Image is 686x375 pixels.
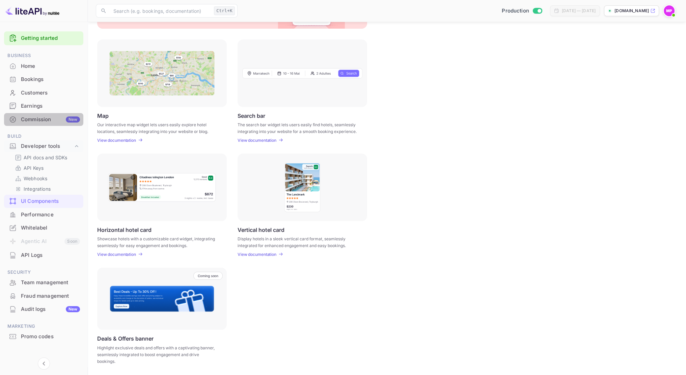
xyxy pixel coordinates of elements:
[4,323,83,330] span: Marketing
[238,112,265,119] p: Search bar
[21,333,80,341] div: Promo codes
[12,173,81,183] div: Webhooks
[238,226,284,233] p: Vertical hotel card
[97,226,152,233] p: Horizontal hotel card
[4,208,83,221] a: Performance
[12,163,81,173] div: API Keys
[15,185,78,192] a: Integrations
[562,8,596,14] div: [DATE] — [DATE]
[238,138,278,143] a: View documentation
[24,185,51,192] p: Integrations
[4,86,83,99] a: Customers
[4,303,83,316] div: Audit logsNew
[238,252,278,257] a: View documentation
[614,8,649,14] p: [DOMAIN_NAME]
[4,100,83,112] a: Earnings
[284,162,321,213] img: Vertical hotel card Frame
[4,100,83,113] div: Earnings
[21,116,80,124] div: Commission
[4,31,83,45] div: Getting started
[242,68,362,79] img: Search Frame
[12,184,81,194] div: Integrations
[21,305,80,313] div: Audit logs
[664,5,675,16] img: Mark Philip
[4,330,83,343] a: Promo codes
[4,73,83,86] div: Bookings
[238,122,359,134] p: The search bar widget lets users easily find hotels, seamlessly integrating into your website for...
[21,279,80,287] div: Team management
[38,357,50,370] button: Collapse navigation
[5,5,59,16] img: LiteAPI logo
[21,211,80,219] div: Performance
[502,7,529,15] span: Production
[4,303,83,315] a: Audit logsNew
[109,4,211,18] input: Search (e.g. bookings, documentation)
[4,133,83,140] span: Build
[21,251,80,259] div: API Logs
[4,60,83,73] div: Home
[198,274,218,278] p: Coming soon
[21,102,80,110] div: Earnings
[21,34,80,42] a: Getting started
[97,112,109,119] p: Map
[4,140,83,152] div: Developer tools
[4,249,83,262] div: API Logs
[21,62,80,70] div: Home
[109,51,215,96] img: Map Frame
[4,276,83,289] div: Team management
[97,252,138,257] a: View documentation
[21,89,80,97] div: Customers
[4,60,83,72] a: Home
[4,249,83,261] a: API Logs
[4,113,83,126] a: CommissionNew
[12,153,81,162] div: API docs and SDKs
[21,142,73,150] div: Developer tools
[15,164,78,171] a: API Keys
[109,285,215,312] img: Banner Frame
[21,197,80,205] div: UI Components
[4,195,83,208] div: UI Components
[238,138,276,143] p: View documentation
[4,330,83,343] div: Promo codes
[97,252,136,257] p: View documentation
[21,292,80,300] div: Fraud management
[4,73,83,85] a: Bookings
[21,76,80,83] div: Bookings
[66,116,80,123] div: New
[97,138,136,143] p: View documentation
[108,172,216,202] img: Horizontal hotel card Frame
[97,122,218,134] p: Our interactive map widget lets users easily explore hotel locations, seamlessly integrating into...
[4,195,83,207] a: UI Components
[24,154,67,161] p: API docs and SDKs
[4,52,83,59] span: Business
[24,164,44,171] p: API Keys
[15,175,78,182] a: Webhooks
[4,221,83,234] a: Whitelabel
[238,236,359,248] p: Display hotels in a sleek vertical card format, seamlessly integrated for enhanced engagement and...
[4,269,83,276] span: Security
[97,236,218,248] p: Showcase hotels with a customizable card widget, integrating seamlessly for easy engagement and b...
[97,138,138,143] a: View documentation
[4,113,83,126] div: CommissionNew
[15,154,78,161] a: API docs and SDKs
[24,175,47,182] p: Webhooks
[238,252,276,257] p: View documentation
[499,7,545,15] div: Switch to Sandbox mode
[214,6,235,15] div: Ctrl+K
[97,335,154,342] p: Deals & Offers banner
[4,276,83,289] a: Team management
[97,345,218,365] p: Highlight exclusive deals and offers with a captivating banner, seamlessly integrated to boost en...
[4,290,83,302] a: Fraud management
[21,224,80,232] div: Whitelabel
[66,306,80,312] div: New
